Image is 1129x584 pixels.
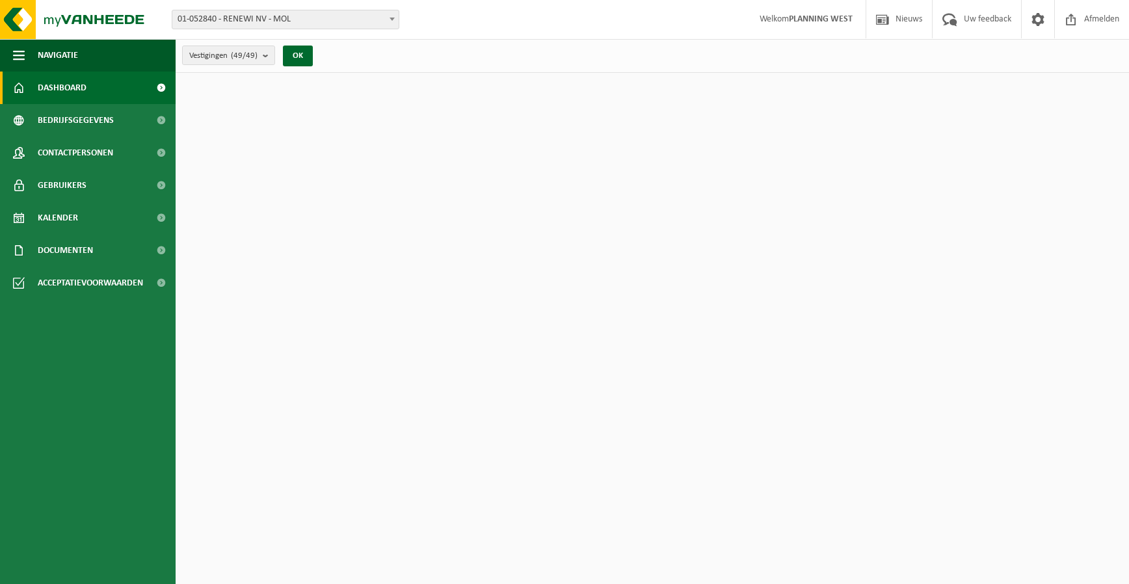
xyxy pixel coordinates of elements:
[38,169,86,202] span: Gebruikers
[189,46,258,66] span: Vestigingen
[231,51,258,60] count: (49/49)
[789,14,853,24] strong: PLANNING WEST
[172,10,399,29] span: 01-052840 - RENEWI NV - MOL
[38,137,113,169] span: Contactpersonen
[182,46,275,65] button: Vestigingen(49/49)
[38,104,114,137] span: Bedrijfsgegevens
[38,39,78,72] span: Navigatie
[38,72,86,104] span: Dashboard
[38,267,143,299] span: Acceptatievoorwaarden
[38,234,93,267] span: Documenten
[38,202,78,234] span: Kalender
[283,46,313,66] button: OK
